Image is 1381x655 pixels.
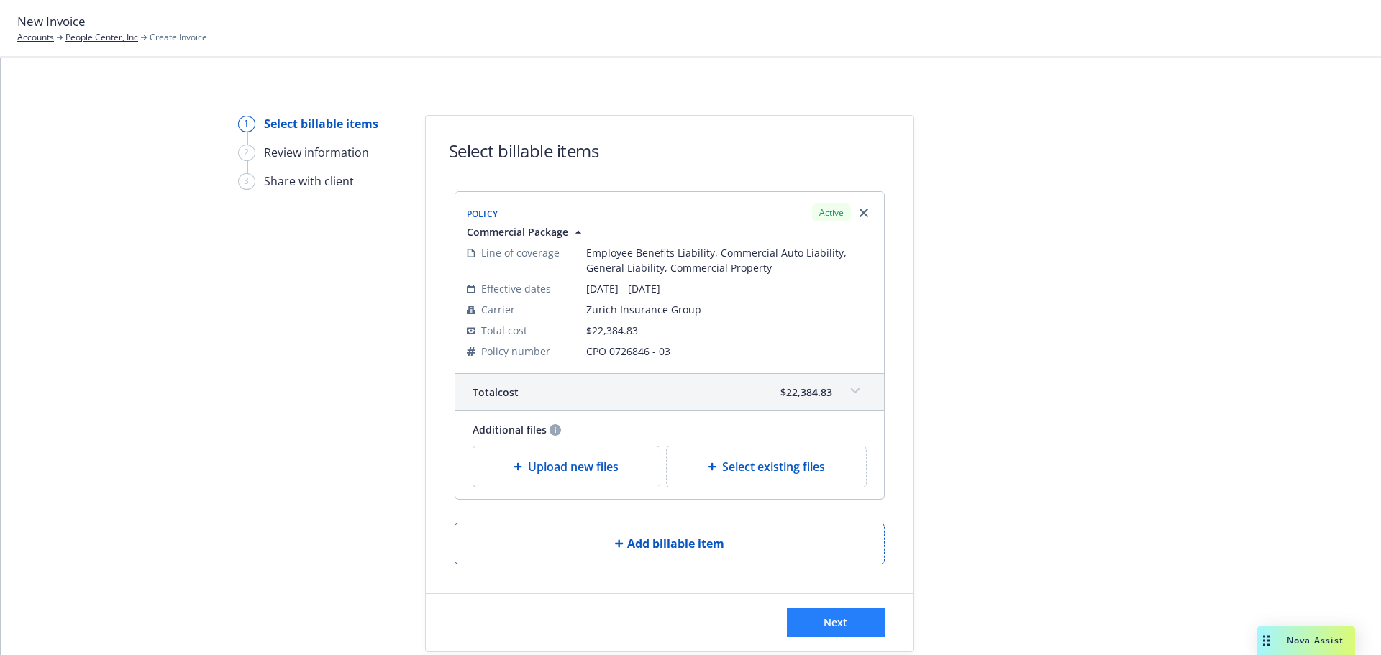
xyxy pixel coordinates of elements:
[264,173,354,190] div: Share with client
[467,224,568,239] span: Commercial Package
[455,374,884,410] div: Totalcost$22,384.83
[824,615,847,629] span: Next
[586,281,872,296] span: [DATE] - [DATE]
[666,446,867,487] div: Select existing files
[780,385,832,400] span: $22,384.83
[481,323,527,338] span: Total cost
[481,302,515,317] span: Carrier
[264,115,378,132] div: Select billable items
[855,204,872,221] a: Remove browser
[812,203,851,221] div: Active
[65,31,138,44] a: People Center, Inc
[787,608,885,637] button: Next
[1257,626,1275,655] div: Drag to move
[586,302,872,317] span: Zurich Insurance Group
[17,12,86,31] span: New Invoice
[449,139,599,162] h1: Select billable items
[481,344,550,359] span: Policy number
[586,324,638,337] span: $22,384.83
[481,281,551,296] span: Effective dates
[481,245,560,260] span: Line of coverage
[467,224,585,239] button: Commercial Package
[455,523,885,564] button: Add billable item
[1287,634,1344,646] span: Nova Assist
[586,344,872,359] span: CPO 0726846 - 03
[473,446,661,487] div: Upload new files
[586,245,872,275] span: Employee Benefits Liability, Commercial Auto Liability, General Liability, Commercial Property
[17,31,54,44] a: Accounts
[238,116,255,132] div: 1
[473,422,547,437] span: Additional files
[238,145,255,161] div: 2
[150,31,207,44] span: Create Invoice
[467,208,498,220] span: Policy
[238,173,255,190] div: 3
[264,144,369,161] div: Review information
[627,535,724,552] span: Add billable item
[722,458,825,475] span: Select existing files
[1257,626,1355,655] button: Nova Assist
[473,385,519,400] span: Total cost
[528,458,619,475] span: Upload new files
